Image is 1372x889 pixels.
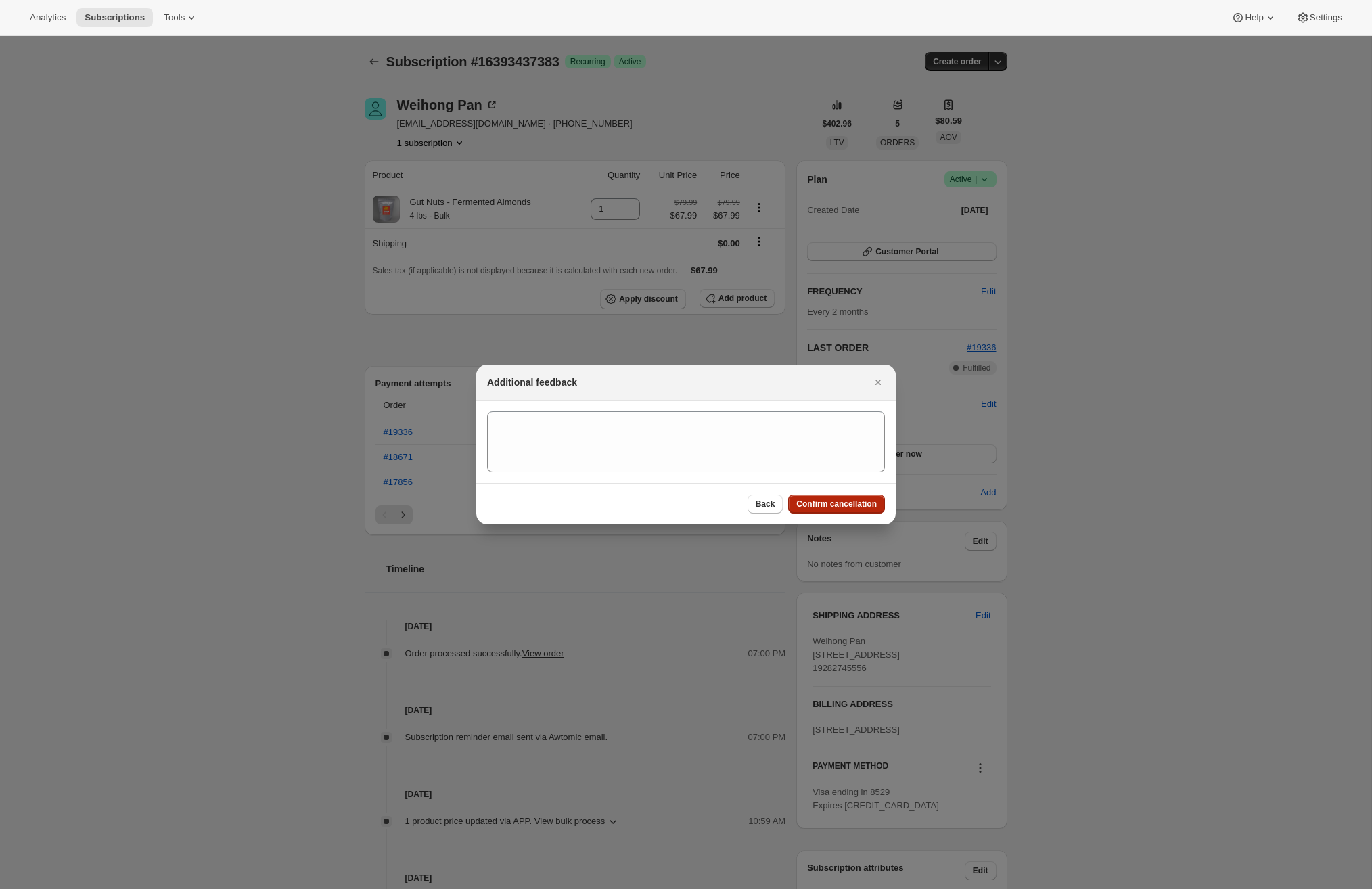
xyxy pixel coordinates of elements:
[1288,8,1350,27] button: Settings
[788,495,885,514] button: Confirm cancellation
[1310,12,1342,23] span: Settings
[487,375,577,389] h2: Additional feedback
[156,8,206,27] button: Tools
[869,373,888,392] button: Close
[76,8,153,27] button: Subscriptions
[30,12,66,23] span: Analytics
[164,12,185,23] span: Tools
[796,499,877,509] span: Confirm cancellation
[1223,8,1285,27] button: Help
[1245,12,1263,23] span: Help
[748,495,783,514] button: Back
[22,8,74,27] button: Analytics
[756,499,775,509] span: Back
[85,12,145,23] span: Subscriptions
